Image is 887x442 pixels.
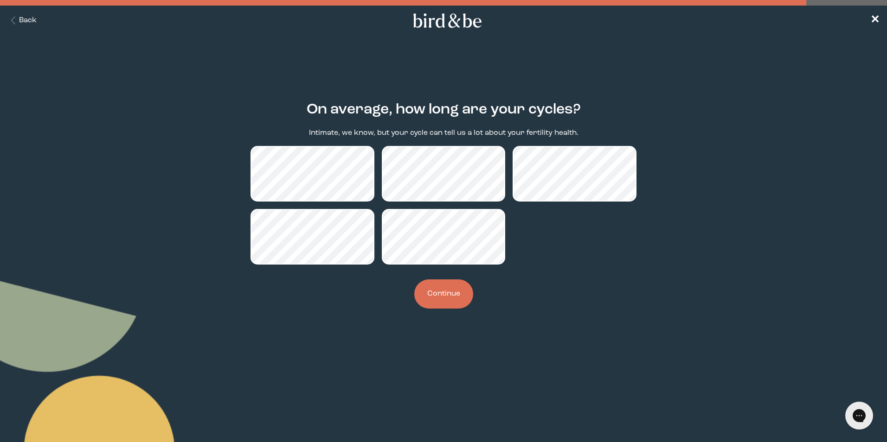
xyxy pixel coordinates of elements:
a: ✕ [870,13,880,29]
h2: On average, how long are your cycles? [307,99,581,120]
iframe: Gorgias live chat messenger [841,398,878,433]
p: Intimate, we know, but your cycle can tell us a lot about your fertility health. [309,128,578,139]
span: ✕ [870,15,880,26]
button: Continue [414,279,473,309]
button: Back Button [7,15,37,26]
